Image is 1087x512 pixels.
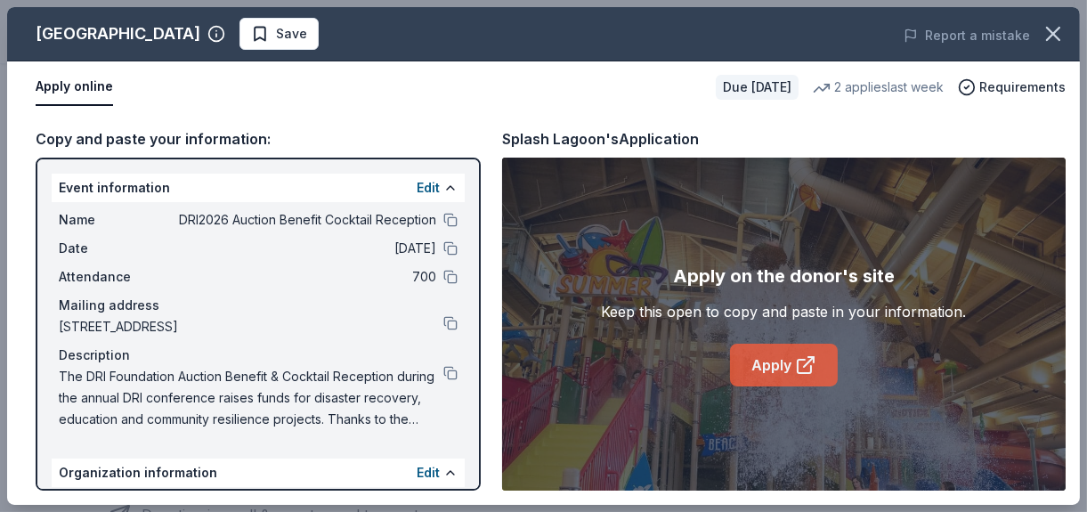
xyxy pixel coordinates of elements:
[730,344,838,386] a: Apply
[59,266,178,288] span: Attendance
[36,69,113,106] button: Apply online
[417,177,440,199] button: Edit
[417,462,440,484] button: Edit
[59,295,458,316] div: Mailing address
[178,238,436,259] span: [DATE]
[59,345,458,366] div: Description
[178,266,436,288] span: 700
[813,77,944,98] div: 2 applies last week
[673,262,895,290] div: Apply on the donor's site
[59,209,178,231] span: Name
[276,23,307,45] span: Save
[52,174,465,202] div: Event information
[502,127,699,150] div: Splash Lagoon's Application
[602,301,967,322] div: Keep this open to copy and paste in your information.
[904,25,1030,46] button: Report a mistake
[36,20,200,48] div: [GEOGRAPHIC_DATA]
[979,77,1066,98] span: Requirements
[958,77,1066,98] button: Requirements
[52,459,465,487] div: Organization information
[36,127,481,150] div: Copy and paste your information:
[59,316,443,337] span: [STREET_ADDRESS]
[178,209,436,231] span: DRI2026 Auction Benefit Cocktail Reception
[239,18,319,50] button: Save
[716,75,799,100] div: Due [DATE]
[59,366,443,430] span: The DRI Foundation Auction Benefit & Cocktail Reception during the annual DRI conference raises f...
[59,238,178,259] span: Date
